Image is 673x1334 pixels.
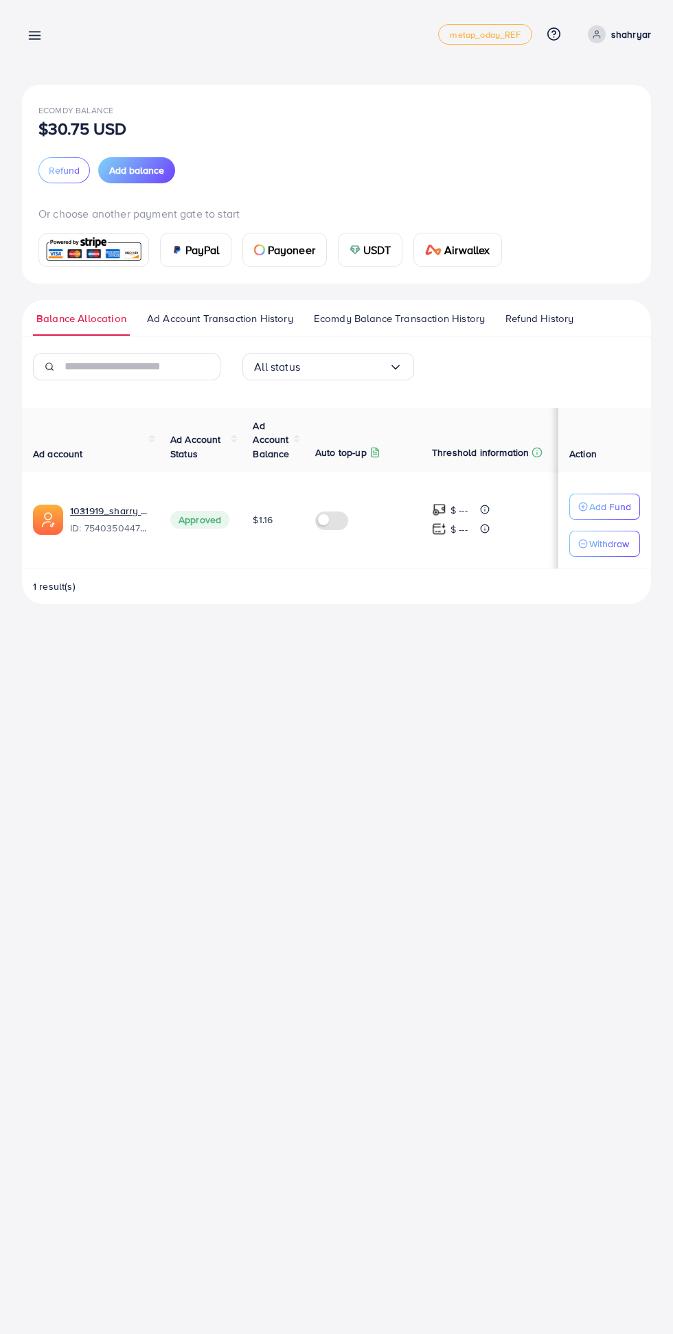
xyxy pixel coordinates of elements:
[49,163,80,177] span: Refund
[185,242,220,258] span: PayPal
[589,536,629,552] p: Withdraw
[70,504,148,536] div: <span class='underline'>1031919_sharry mughal_1755624852344</span></br>7540350447681863698
[425,244,442,255] img: card
[172,244,183,255] img: card
[147,311,293,326] span: Ad Account Transaction History
[582,25,651,43] a: shahryar
[432,503,446,517] img: top-up amount
[611,26,651,43] p: shahryar
[38,157,90,183] button: Refund
[432,444,529,461] p: Threshold information
[254,356,300,378] span: All status
[432,522,446,536] img: top-up amount
[444,242,490,258] span: Airwallex
[38,120,127,137] p: $30.75 USD
[569,447,597,461] span: Action
[268,242,315,258] span: Payoneer
[38,233,149,267] a: card
[170,433,221,460] span: Ad Account Status
[363,242,391,258] span: USDT
[109,163,164,177] span: Add balance
[253,419,289,461] span: Ad Account Balance
[170,511,229,529] span: Approved
[242,233,327,267] a: cardPayoneer
[338,233,403,267] a: cardUSDT
[70,504,148,518] a: 1031919_sharry mughal_1755624852344
[438,24,532,45] a: metap_oday_REF
[589,498,631,515] p: Add Fund
[413,233,501,267] a: cardAirwallex
[450,521,468,538] p: $ ---
[38,104,113,116] span: Ecomdy Balance
[253,513,273,527] span: $1.16
[300,356,389,378] input: Search for option
[314,311,485,326] span: Ecomdy Balance Transaction History
[33,447,83,461] span: Ad account
[505,311,573,326] span: Refund History
[43,235,144,265] img: card
[569,531,640,557] button: Withdraw
[33,505,63,535] img: ic-ads-acc.e4c84228.svg
[70,521,148,535] span: ID: 7540350447681863698
[450,30,520,39] span: metap_oday_REF
[33,579,76,593] span: 1 result(s)
[315,444,367,461] p: Auto top-up
[254,244,265,255] img: card
[38,205,635,222] p: Or choose another payment gate to start
[569,494,640,520] button: Add Fund
[242,353,414,380] div: Search for option
[450,502,468,518] p: $ ---
[160,233,231,267] a: cardPayPal
[36,311,126,326] span: Balance Allocation
[98,157,175,183] button: Add balance
[350,244,361,255] img: card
